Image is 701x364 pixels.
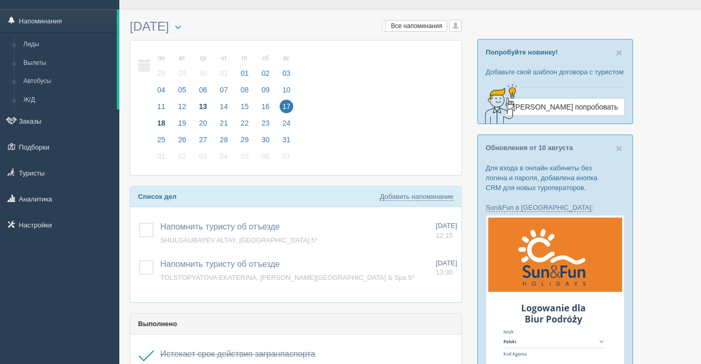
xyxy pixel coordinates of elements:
[478,83,519,125] img: creative-idea-2907357.png
[160,349,315,358] a: Истекает срок действия загранпаспорта
[235,134,255,151] a: 29
[436,221,457,240] a: [DATE] 12:15
[277,84,294,101] a: 10
[235,48,255,84] a: пт 01
[259,66,272,80] span: 02
[391,22,443,30] span: Все напоминания
[155,150,168,163] span: 01
[238,150,252,163] span: 05
[235,101,255,117] a: 15
[172,84,192,101] a: 05
[152,101,171,117] a: 11
[217,54,231,63] small: чт
[277,117,294,134] a: 24
[259,100,272,113] span: 16
[196,83,210,97] span: 06
[238,54,252,63] small: пт
[175,133,189,146] span: 26
[277,101,294,117] a: 17
[380,193,453,201] a: Добавить напоминание
[138,193,176,200] b: Список дел
[152,84,171,101] a: 04
[152,151,171,167] a: 01
[214,48,234,84] a: чт 31
[280,54,293,63] small: вс
[235,84,255,101] a: 08
[196,150,210,163] span: 03
[196,100,210,113] span: 13
[256,117,276,134] a: 23
[172,151,192,167] a: 02
[277,134,294,151] a: 31
[616,47,622,58] button: Close
[138,320,177,328] b: Выполнено
[130,20,462,35] h3: [DATE]
[256,84,276,101] a: 09
[155,83,168,97] span: 04
[259,133,272,146] span: 30
[616,143,622,154] button: Close
[280,133,293,146] span: 31
[175,100,189,113] span: 12
[486,47,625,57] p: Попробуйте новинку!
[214,101,234,117] a: 14
[196,66,210,80] span: 30
[436,268,453,276] span: 13:30
[155,100,168,113] span: 11
[259,83,272,97] span: 09
[238,133,252,146] span: 29
[486,67,625,77] p: Добавьте свой шаблон договора с туристом
[160,222,280,231] span: Напомнить туристу об отъезде
[280,66,293,80] span: 03
[256,48,276,84] a: сб 02
[175,54,189,63] small: вт
[217,133,231,146] span: 28
[436,232,453,239] span: 12:15
[172,48,192,84] a: вт 29
[214,134,234,151] a: 28
[280,83,293,97] span: 10
[196,116,210,130] span: 20
[175,83,189,97] span: 05
[175,66,189,80] span: 29
[217,66,231,80] span: 31
[152,117,171,134] a: 18
[155,66,168,80] span: 28
[238,100,252,113] span: 15
[486,204,592,212] a: Sun&Fun в [GEOGRAPHIC_DATA]
[193,84,213,101] a: 06
[172,117,192,134] a: 19
[175,116,189,130] span: 19
[193,117,213,134] a: 20
[193,48,213,84] a: ср 30
[214,117,234,134] a: 21
[19,72,117,91] a: Автобусы
[160,274,415,281] a: TOLSTOPYATOVA EKATERINA, [PERSON_NAME][GEOGRAPHIC_DATA] & Spa 5*
[238,83,252,97] span: 08
[214,151,234,167] a: 04
[175,150,189,163] span: 02
[280,150,293,163] span: 07
[19,35,117,54] a: Лиды
[235,151,255,167] a: 05
[616,142,622,154] span: ×
[436,259,457,278] a: [DATE] 13:30
[436,222,457,230] span: [DATE]
[277,151,294,167] a: 07
[217,150,231,163] span: 04
[152,134,171,151] a: 25
[152,48,171,84] a: пн 28
[235,117,255,134] a: 22
[506,98,625,116] a: [PERSON_NAME] попробовать
[436,259,457,267] span: [DATE]
[172,101,192,117] a: 12
[155,116,168,130] span: 18
[486,163,625,193] p: Для входа в онлайн кабинеты без логина и пароля, добавлена кнопка CRM для новых туроператоров.
[256,151,276,167] a: 06
[486,144,573,152] a: Обновления от 10 августа
[160,260,280,268] a: Напомнить туристу об отъезде
[256,134,276,151] a: 30
[280,116,293,130] span: 24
